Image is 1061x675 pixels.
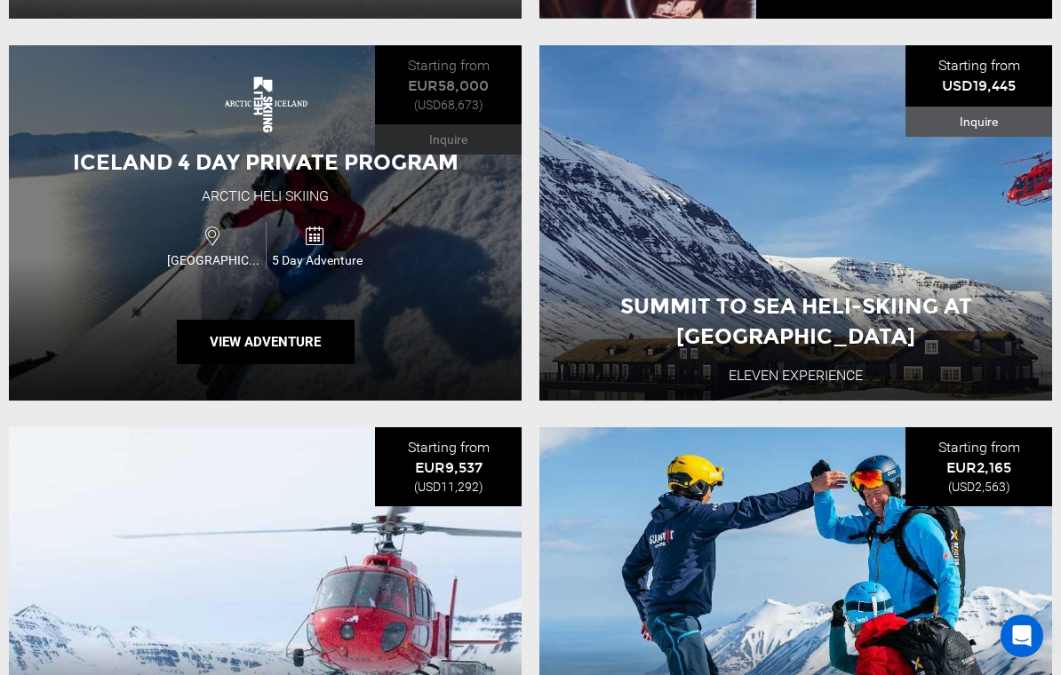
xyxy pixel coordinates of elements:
[202,187,329,207] div: Arctic Heli Skiing
[211,67,319,139] img: images
[163,251,265,269] span: [GEOGRAPHIC_DATA]
[1001,615,1043,657] div: Open Intercom Messenger
[267,251,368,269] span: 5 Day Adventure
[73,149,459,175] span: Iceland 4 Day Private Program
[177,320,355,364] button: View Adventure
